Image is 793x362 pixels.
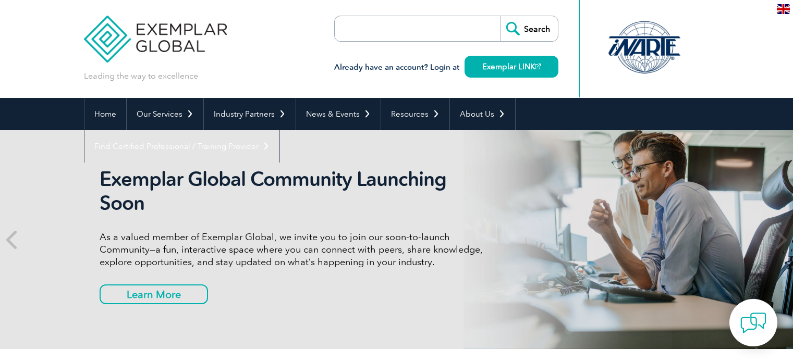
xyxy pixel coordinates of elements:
[334,61,558,74] h3: Already have an account? Login at
[296,98,381,130] a: News & Events
[84,130,279,163] a: Find Certified Professional / Training Provider
[204,98,296,130] a: Industry Partners
[84,98,126,130] a: Home
[535,64,541,69] img: open_square.png
[381,98,449,130] a: Resources
[127,98,203,130] a: Our Services
[100,167,491,215] h2: Exemplar Global Community Launching Soon
[465,56,558,78] a: Exemplar LINK
[740,310,766,336] img: contact-chat.png
[84,70,198,82] p: Leading the way to excellence
[777,4,790,14] img: en
[501,16,558,41] input: Search
[100,284,208,304] a: Learn More
[450,98,515,130] a: About Us
[100,231,491,268] p: As a valued member of Exemplar Global, we invite you to join our soon-to-launch Community—a fun, ...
